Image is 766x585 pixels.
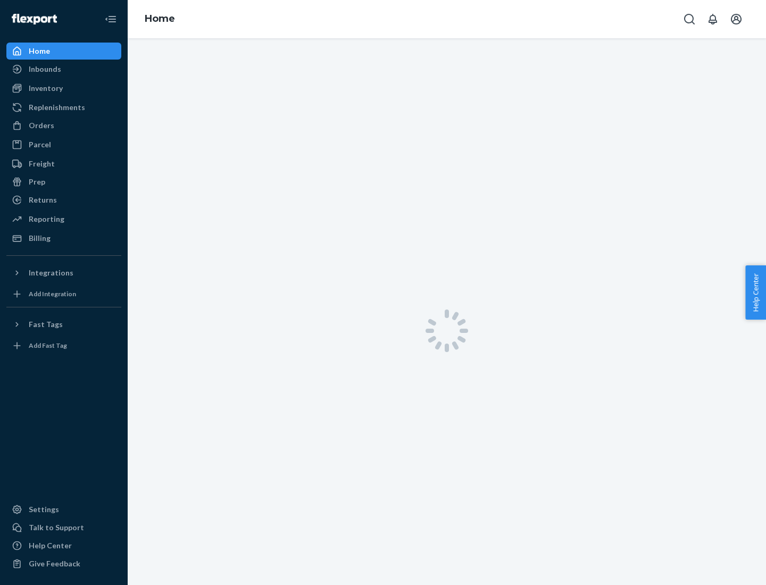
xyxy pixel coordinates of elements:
a: Inventory [6,80,121,97]
ol: breadcrumbs [136,4,184,35]
div: Prep [29,177,45,187]
button: Help Center [745,265,766,320]
button: Integrations [6,264,121,281]
a: Add Fast Tag [6,337,121,354]
button: Open Search Box [679,9,700,30]
div: Add Integration [29,289,76,298]
a: Talk to Support [6,519,121,536]
div: Returns [29,195,57,205]
a: Replenishments [6,99,121,116]
a: Freight [6,155,121,172]
div: Add Fast Tag [29,341,67,350]
button: Fast Tags [6,316,121,333]
div: Inbounds [29,64,61,74]
div: Fast Tags [29,319,63,330]
div: Help Center [29,540,72,551]
button: Open account menu [726,9,747,30]
div: Settings [29,504,59,515]
img: Flexport logo [12,14,57,24]
a: Prep [6,173,121,190]
a: Orders [6,117,121,134]
div: Give Feedback [29,558,80,569]
a: Billing [6,230,121,247]
div: Replenishments [29,102,85,113]
div: Freight [29,158,55,169]
a: Reporting [6,211,121,228]
a: Settings [6,501,121,518]
button: Close Navigation [100,9,121,30]
a: Returns [6,191,121,208]
a: Inbounds [6,61,121,78]
div: Billing [29,233,51,244]
a: Home [145,13,175,24]
a: Help Center [6,537,121,554]
button: Open notifications [702,9,723,30]
div: Orders [29,120,54,131]
a: Add Integration [6,286,121,303]
div: Integrations [29,268,73,278]
div: Talk to Support [29,522,84,533]
a: Home [6,43,121,60]
div: Parcel [29,139,51,150]
a: Parcel [6,136,121,153]
button: Give Feedback [6,555,121,572]
div: Inventory [29,83,63,94]
div: Reporting [29,214,64,224]
div: Home [29,46,50,56]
